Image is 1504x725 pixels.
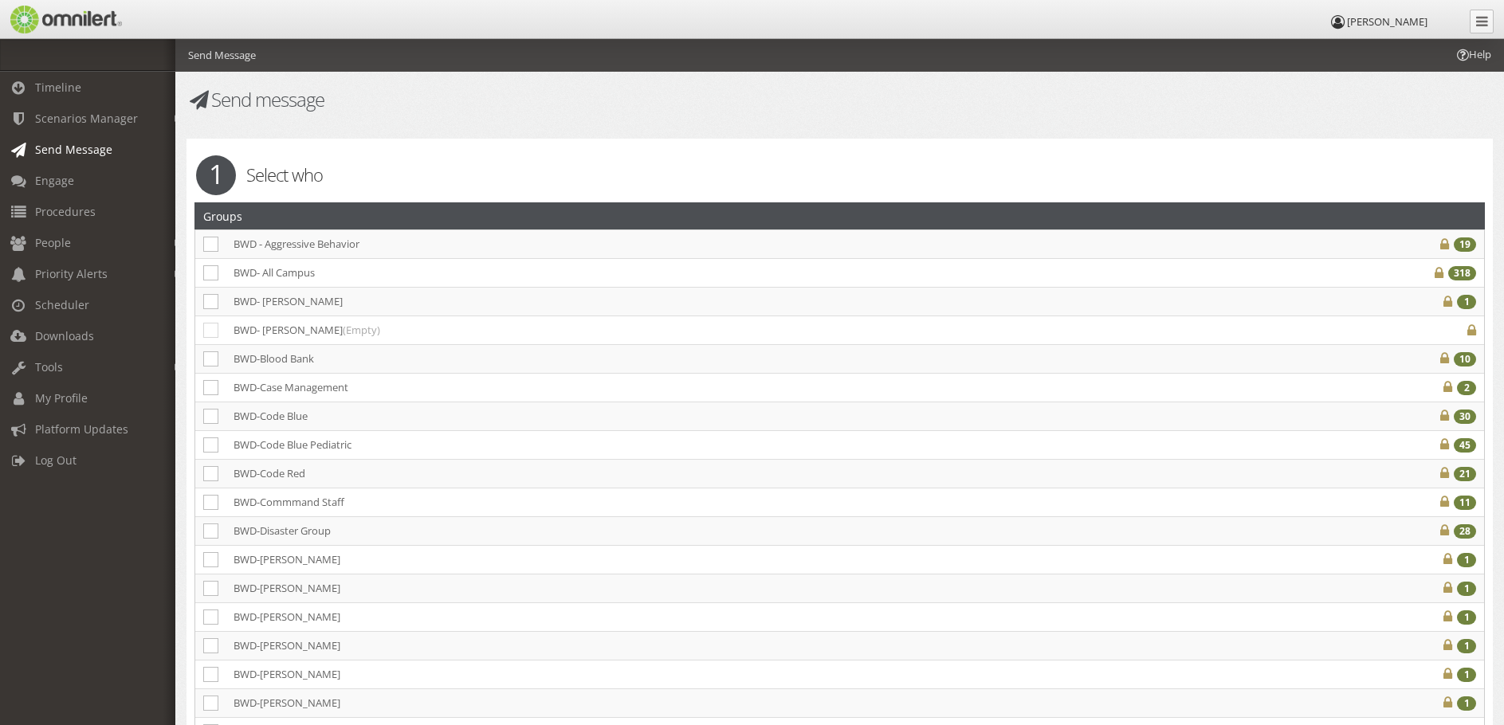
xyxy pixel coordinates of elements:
[1454,438,1476,453] div: 45
[226,258,481,287] td: BWD- All Campus
[35,235,71,250] span: People
[1455,47,1491,62] span: Help
[1454,410,1476,424] div: 30
[226,315,481,344] td: BWD- [PERSON_NAME]
[1440,525,1449,535] i: Private
[1440,239,1449,249] i: Private
[1443,668,1452,679] i: Private
[1457,553,1476,567] div: 1
[1443,582,1452,593] i: Private
[226,430,481,459] td: BWD-Code Blue Pediatric
[35,173,74,188] span: Engage
[226,344,481,373] td: BWD-Blood Bank
[35,266,108,281] span: Priority Alerts
[8,6,122,33] img: Omnilert
[184,163,1495,186] h2: Select who
[188,48,256,63] li: Send Message
[1457,668,1476,682] div: 1
[1443,554,1452,564] i: Private
[35,390,88,406] span: My Profile
[226,631,481,660] td: BWD-[PERSON_NAME]
[1443,611,1452,621] i: Private
[226,602,481,631] td: BWD-[PERSON_NAME]
[1454,467,1476,481] div: 21
[1454,237,1476,252] div: 19
[226,488,481,516] td: BWD-Commmand Staff
[1454,524,1476,539] div: 28
[35,111,138,126] span: Scenarios Manager
[1467,325,1476,335] i: Private
[226,402,481,430] td: BWD-Code Blue
[226,373,481,402] td: BWD-Case Management
[1470,10,1494,33] a: Collapse Menu
[1457,639,1476,653] div: 1
[35,328,94,343] span: Downloads
[35,297,89,312] span: Scheduler
[226,229,481,258] td: BWD - Aggressive Behavior
[1454,496,1476,510] div: 11
[35,204,96,219] span: Procedures
[1443,382,1452,392] i: Private
[1443,697,1452,707] i: Private
[1440,439,1449,449] i: Private
[1457,696,1476,711] div: 1
[35,453,77,468] span: Log Out
[1347,14,1427,29] span: [PERSON_NAME]
[35,359,63,374] span: Tools
[343,323,380,337] span: (Empty)
[1454,352,1476,366] div: 10
[196,155,236,195] span: 1
[226,516,481,545] td: BWD-Disaster Group
[1440,468,1449,478] i: Private
[1457,295,1476,309] div: 1
[35,80,81,95] span: Timeline
[226,574,481,602] td: BWD-[PERSON_NAME]
[1443,640,1452,650] i: Private
[226,660,481,688] td: BWD-[PERSON_NAME]
[35,142,112,157] span: Send Message
[1440,410,1449,421] i: Private
[1440,353,1449,363] i: Private
[226,545,481,574] td: BWD-[PERSON_NAME]
[1435,268,1443,278] i: Private
[1457,610,1476,625] div: 1
[1457,381,1476,395] div: 2
[226,459,481,488] td: BWD-Code Red
[35,421,128,437] span: Platform Updates
[187,89,830,110] h1: Send message
[226,688,481,717] td: BWD-[PERSON_NAME]
[226,287,481,315] td: BWD- [PERSON_NAME]
[1457,582,1476,596] div: 1
[1440,496,1449,507] i: Private
[1448,266,1476,280] div: 318
[203,203,242,229] h2: Groups
[1443,296,1452,307] i: Private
